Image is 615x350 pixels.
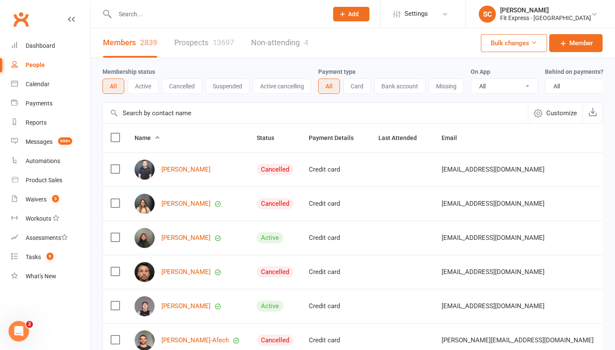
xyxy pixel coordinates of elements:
a: Messages 999+ [11,132,90,152]
a: Prospects13697 [174,28,234,58]
a: People [11,55,90,75]
div: Active [257,232,283,243]
button: Payment Details [309,133,363,143]
div: Credit card [309,268,363,276]
div: Assessments [26,234,68,241]
button: Cancelled [162,79,202,94]
div: Credit card [309,166,363,173]
span: [PERSON_NAME][EMAIL_ADDRESS][DOMAIN_NAME] [442,332,594,348]
input: Search by contact name [103,103,528,123]
div: 2839 [140,38,157,47]
a: Waivers 3 [11,190,90,209]
button: Suspended [205,79,249,94]
a: [PERSON_NAME] [161,268,211,276]
div: Dashboard [26,42,55,49]
a: Calendar [11,75,90,94]
a: Dashboard [11,36,90,55]
a: Automations [11,152,90,171]
a: [PERSON_NAME] [161,166,211,173]
button: Name [135,133,160,143]
button: Bulk changes [481,34,547,52]
span: [EMAIL_ADDRESS][DOMAIN_NAME] [442,161,545,178]
span: Customize [546,108,577,118]
div: Credit card [309,200,363,207]
div: Active [257,300,283,312]
div: Waivers [26,196,47,203]
button: Status [257,133,284,143]
div: 13697 [213,38,234,47]
div: Reports [26,119,47,126]
button: Active [128,79,158,94]
div: [PERSON_NAME] [500,6,591,14]
span: 2 [26,321,33,328]
button: Last Attended [378,133,426,143]
a: [PERSON_NAME] [161,234,211,242]
div: Fit Express - [GEOGRAPHIC_DATA] [500,14,591,22]
button: Active cancelling [253,79,311,94]
span: [EMAIL_ADDRESS][DOMAIN_NAME] [442,195,545,212]
div: Messages [26,138,53,145]
div: Credit card [309,337,363,344]
div: Workouts [26,215,51,222]
a: Member [549,34,603,52]
button: Bank account [374,79,425,94]
label: Payment type [318,68,356,75]
span: Payment Details [309,134,363,141]
input: Search... [112,8,322,20]
span: Email [442,134,466,141]
div: Cancelled [257,335,293,346]
button: Email [442,133,466,143]
span: Settings [404,4,428,23]
div: Automations [26,157,60,164]
a: Assessments [11,228,90,248]
button: Add [333,7,369,21]
div: What's New [26,273,56,280]
span: Add [348,11,359,17]
div: Cancelled [257,198,293,209]
a: [PERSON_NAME] [161,200,211,207]
a: Tasks 9 [11,248,90,267]
span: 3 [52,195,59,202]
button: Card [343,79,371,94]
a: Workouts [11,209,90,228]
button: All [318,79,340,94]
div: Product Sales [26,177,62,184]
a: [PERSON_NAME]-Afech [161,337,229,344]
span: Member [569,38,593,48]
span: Status [257,134,284,141]
button: Customize [528,103,583,123]
div: Tasks [26,254,41,260]
div: Payments [26,100,53,107]
div: SC [479,6,496,23]
label: On App [471,68,490,75]
div: Cancelled [257,266,293,277]
span: 999+ [58,137,72,145]
a: Product Sales [11,171,90,190]
div: Credit card [309,234,363,242]
a: Non-attending4 [251,28,308,58]
span: [EMAIL_ADDRESS][DOMAIN_NAME] [442,230,545,246]
button: All [102,79,124,94]
a: Payments [11,94,90,113]
div: Credit card [309,303,363,310]
a: Members2839 [103,28,157,58]
span: Last Attended [378,134,426,141]
div: Cancelled [257,164,293,175]
div: People [26,61,45,68]
div: 4 [304,38,308,47]
span: 9 [47,253,53,260]
a: Clubworx [10,9,32,30]
a: What's New [11,267,90,286]
a: Reports [11,113,90,132]
div: Calendar [26,81,50,87]
span: [EMAIL_ADDRESS][DOMAIN_NAME] [442,264,545,280]
button: Missing [429,79,464,94]
span: [EMAIL_ADDRESS][DOMAIN_NAME] [442,298,545,314]
label: Membership status [102,68,155,75]
span: Name [135,134,160,141]
iframe: Intercom live chat [9,321,29,341]
a: [PERSON_NAME] [161,303,211,310]
label: Behind on payments? [545,68,603,75]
